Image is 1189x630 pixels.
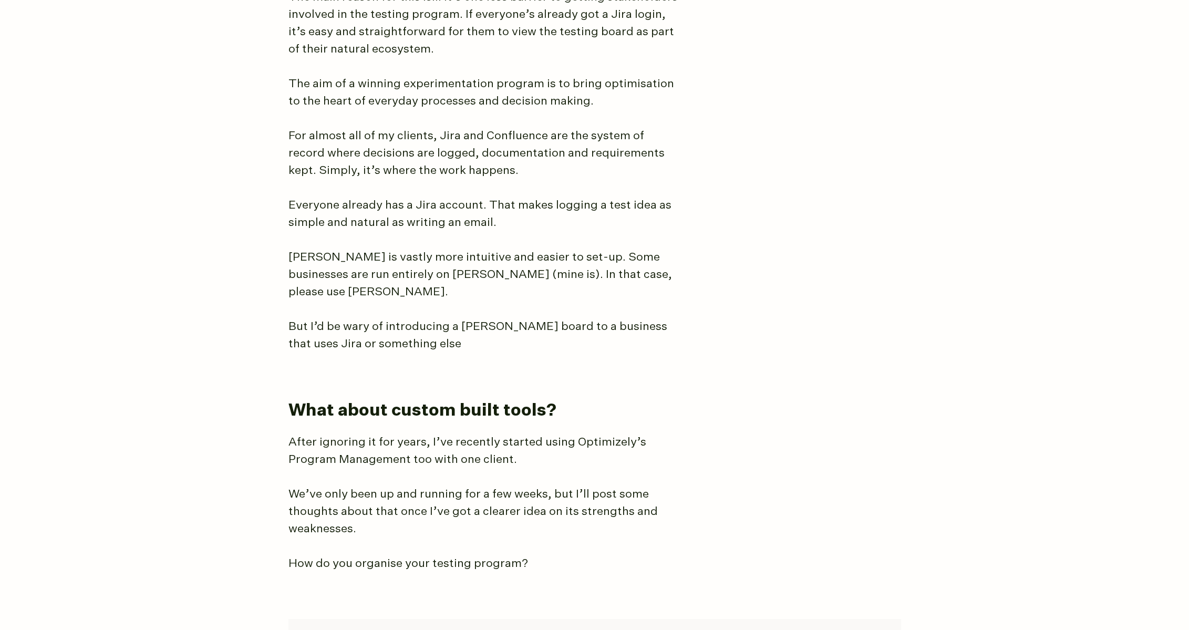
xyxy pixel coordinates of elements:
[288,128,683,180] p: For almost all of my clients, Jira and Confluence are the system of record where decisions are lo...
[288,197,683,232] p: Everyone already has a Jira account. That makes logging a test idea as simple and natural as writ...
[288,318,683,353] p: But I’d be wary of introducing a [PERSON_NAME] board to a business that uses Jira or something else
[288,486,683,538] p: We’ve only been up and running for a few weeks, but I’ll post some thoughts about that once I’ve ...
[288,434,683,469] p: After ignoring it for years, I’ve recently started using Optimizely’s Program Management too with...
[288,399,893,422] h2: What about custom built tools?
[288,249,683,301] p: [PERSON_NAME] is vastly more intuitive and easier to set-up. Some businesses are run entirely on ...
[288,555,683,573] p: How do you organise your testing program?
[288,76,683,110] p: The aim of a winning experimentation program is to bring optimisation to the heart of everyday pr...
